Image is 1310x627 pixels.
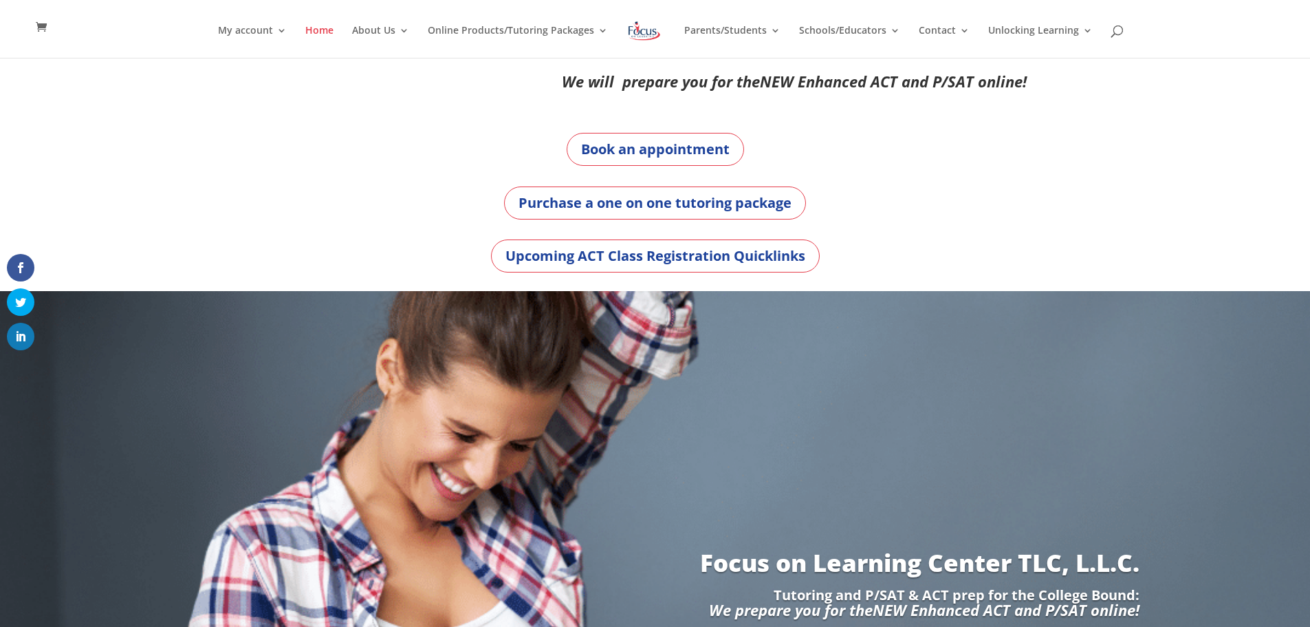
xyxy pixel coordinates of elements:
a: Book an appointment [567,133,744,166]
a: Purchase a one on one tutoring package [504,187,806,220]
em: NEW Enhanced ACT and P/SAT online! [873,599,1139,620]
a: My account [218,25,287,58]
a: Unlocking Learning [988,25,1093,58]
a: Parents/Students [684,25,780,58]
a: Focus on Learning Center TLC, L.L.C. [700,546,1139,579]
p: Tutoring and P/SAT & ACT prep for the College Bound: [171,588,1139,602]
a: Contact [919,25,970,58]
em: We will prepare you for the [562,71,760,92]
img: Focus on Learning [626,19,662,43]
a: Home [305,25,334,58]
a: Upcoming ACT Class Registration Quicklinks [491,240,820,273]
a: Schools/Educators [799,25,900,58]
a: Online Products/Tutoring Packages [428,25,608,58]
em: We prepare you for the [709,599,873,620]
em: NEW Enhanced ACT and P/SAT online! [760,71,1027,92]
a: About Us [352,25,409,58]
